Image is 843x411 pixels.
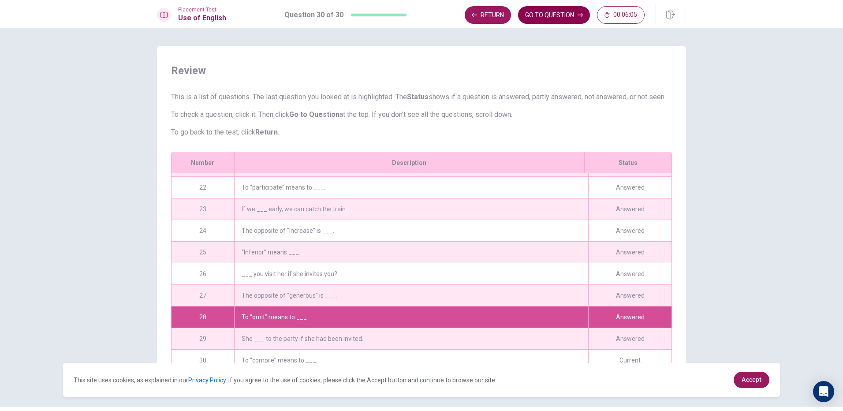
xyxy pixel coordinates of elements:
[588,350,671,371] div: Current
[234,350,588,371] div: To “compile” means to ___.
[588,306,671,328] div: Answered
[63,363,780,397] div: cookieconsent
[234,306,588,328] div: To “omit” means to ___.
[234,152,584,173] div: Description
[172,177,234,198] div: 22
[178,7,226,13] span: Placement Test
[234,328,588,349] div: She ___ to the party if she had been invited.
[597,6,645,24] button: 00:06:05
[588,263,671,284] div: Answered
[234,220,588,241] div: The opposite of "increase" is ___.
[188,377,226,384] a: Privacy Policy
[172,350,234,371] div: 30
[588,242,671,263] div: Answered
[465,6,511,24] button: Return
[234,177,588,198] div: To “participate” means to ___.
[584,152,671,173] div: Status
[734,372,769,388] a: dismiss cookie message
[171,92,672,102] p: This is a list of questions. The last question you looked at is highlighted. The shows if a quest...
[588,198,671,220] div: Answered
[172,242,234,263] div: 25
[234,263,588,284] div: ___ you visit her if she invites you?
[234,198,588,220] div: If we ___ early, we can catch the train.
[742,376,761,383] span: Accept
[172,285,234,306] div: 27
[171,109,672,120] p: To check a question, click it. Then click at the top. If you don't see all the questions, scroll ...
[172,263,234,284] div: 26
[74,377,496,384] span: This site uses cookies, as explained in our . If you agree to the use of cookies, please click th...
[172,220,234,241] div: 24
[234,285,588,306] div: The opposite of "generous" is ___.
[172,328,234,349] div: 29
[588,220,671,241] div: Answered
[588,328,671,349] div: Answered
[171,127,672,138] p: To go back to the test, click .
[171,64,672,78] span: Review
[255,128,278,136] strong: Return
[588,177,671,198] div: Answered
[172,198,234,220] div: 23
[284,10,343,20] h1: Question 30 of 30
[518,6,590,24] button: GO TO QUESTION
[588,285,671,306] div: Answered
[172,306,234,328] div: 28
[613,11,637,19] span: 00:06:05
[407,93,429,101] strong: Status
[234,242,588,263] div: “Inferior” means ___.
[172,152,234,173] div: Number
[289,110,339,119] strong: Go to Question
[178,13,226,23] h1: Use of English
[813,381,834,402] div: Open Intercom Messenger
